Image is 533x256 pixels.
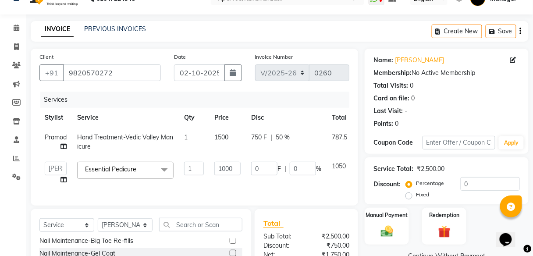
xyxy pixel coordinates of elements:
img: _cash.svg [377,224,397,238]
a: [PERSON_NAME] [395,56,444,65]
div: Service Total: [373,164,413,174]
input: Enter Offer / Coupon Code [423,136,496,149]
span: Hand Treatment-Vedic Valley Manicure [77,133,173,150]
button: Apply [499,136,524,149]
input: Search by Name/Mobile/Email/Code [63,64,161,81]
span: | [270,133,272,142]
label: Client [39,53,53,61]
div: No Active Membership [373,68,520,78]
label: Invoice Number [255,53,293,61]
div: Total Visits: [373,81,408,90]
a: PREVIOUS INVOICES [84,25,146,33]
div: Discount: [373,180,401,189]
div: Name: [373,56,393,65]
div: Nail Maintenance-Big Toe Re-fills [39,236,133,245]
span: F [277,164,281,174]
div: Card on file: [373,94,409,103]
span: 787.5 [332,133,347,141]
th: Qty [179,108,209,128]
div: Services [40,92,356,108]
th: Disc [246,108,327,128]
div: Discount: [257,241,306,250]
span: Essential Pedicure [85,165,136,173]
label: Redemption [429,211,459,219]
th: Service [72,108,179,128]
span: 750 F [251,133,267,142]
div: ₹750.00 [306,241,356,250]
span: 1 [184,133,188,141]
div: Last Visit: [373,107,403,116]
img: _gift.svg [434,224,455,240]
div: ₹2,500.00 [306,232,356,241]
div: 0 [410,81,413,90]
a: INVOICE [41,21,74,37]
label: Date [174,53,186,61]
th: Price [209,108,246,128]
span: 1050 [332,162,346,170]
label: Manual Payment [366,211,408,219]
div: Membership: [373,68,412,78]
div: ₹2,500.00 [417,164,444,174]
span: Pramod [45,133,67,141]
div: 0 [411,94,415,103]
a: x [136,165,140,173]
th: Total [327,108,352,128]
button: +91 [39,64,64,81]
div: Points: [373,119,393,128]
th: Stylist [39,108,72,128]
button: Create New [432,25,482,38]
span: | [284,164,286,174]
label: Fixed [416,191,429,199]
span: 1500 [214,133,228,141]
span: Total [263,219,284,228]
button: Save [486,25,516,38]
iframe: chat widget [496,221,524,247]
div: 0 [395,119,398,128]
div: Coupon Code [373,138,422,147]
input: Search or Scan [159,218,242,231]
div: - [405,107,407,116]
span: % [316,164,321,174]
span: 50 % [276,133,290,142]
label: Percentage [416,179,444,187]
div: Sub Total: [257,232,306,241]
